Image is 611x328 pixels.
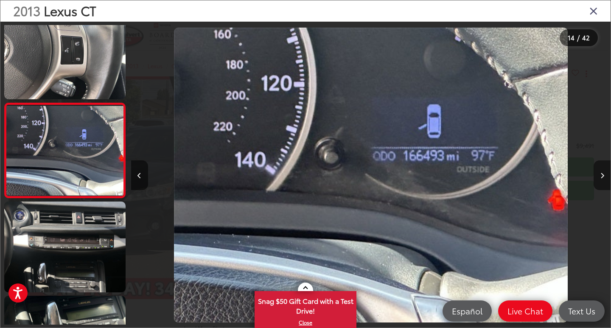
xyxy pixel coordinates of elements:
span: / [576,35,580,41]
button: Previous image [131,160,148,190]
img: 2013 Lexus CT 200h [5,106,124,195]
span: 42 [582,33,590,42]
button: Next image [594,160,611,190]
a: Español [443,300,492,322]
img: 2013 Lexus CT 200h [174,28,568,323]
img: 2013 Lexus CT 200h [3,8,126,100]
span: Live Chat [503,306,547,316]
span: 14 [568,33,575,42]
div: 2013 Lexus CT 200h 13 [131,28,611,323]
span: Text Us [564,306,600,316]
span: Español [448,306,487,316]
span: Lexus CT [44,1,96,20]
i: Close gallery [589,5,598,16]
a: Text Us [559,300,605,322]
a: Live Chat [498,300,552,322]
img: 2013 Lexus CT 200h [3,200,126,293]
span: Snag $50 Gift Card with a Test Drive! [255,292,356,318]
span: 2013 [13,1,40,20]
